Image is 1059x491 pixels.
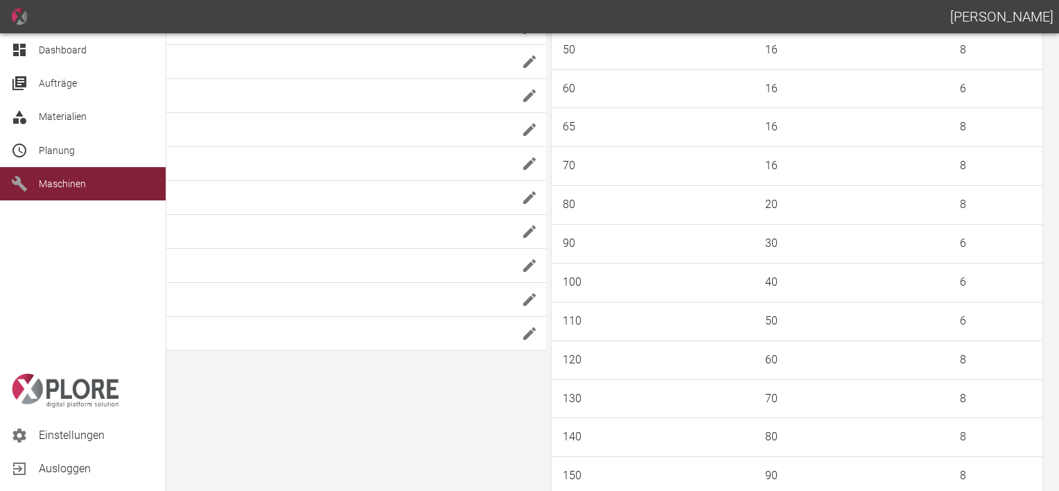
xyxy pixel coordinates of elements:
span: P22/23 [61,325,513,342]
td: 16 [754,69,949,108]
button: edit [516,320,543,347]
td: 16 [754,31,949,69]
span: P14 [61,155,513,172]
th: 80 [552,186,754,225]
td: 6 [949,263,1042,302]
span: P12/13 [61,121,513,138]
span: P10/11 [61,87,513,104]
span: P8/9 [61,53,513,70]
button: edit [516,286,543,313]
td: 8 [949,379,1042,418]
th: 130 [552,379,754,418]
span: P18/19 [61,257,513,274]
h1: [PERSON_NAME] [950,6,1053,28]
td: 16 [754,147,949,186]
span: Maschinen [39,178,86,189]
td: 30 [754,225,949,264]
th: 120 [552,341,754,379]
span: Aufträge [39,78,77,89]
td: 8 [949,108,1042,147]
td: 6 [949,302,1042,341]
td: 8 [949,341,1042,379]
button: edit [516,116,543,144]
span: Ausloggen [39,460,155,477]
button: edit [516,48,543,76]
span: Planung [39,145,75,156]
td: 6 [949,225,1042,264]
th: 90 [552,225,754,264]
span: Dashboard [39,44,87,55]
button: edit [516,218,543,245]
button: edit [516,150,543,178]
th: 60 [552,69,754,108]
th: 110 [552,302,754,341]
td: 8 [949,31,1042,69]
th: 50 [552,31,754,69]
td: 16 [754,108,949,147]
span: P15 [61,189,513,206]
span: P16/17 [61,223,513,240]
img: logo [11,374,119,408]
span: Einstellungen [39,427,155,444]
th: 140 [552,418,754,457]
td: 80 [754,418,949,457]
span: Materialien [39,111,87,122]
td: 40 [754,263,949,302]
th: 70 [552,147,754,186]
td: 8 [949,147,1042,186]
td: 6 [949,69,1042,108]
button: edit [516,184,543,212]
td: 50 [754,302,949,341]
td: 60 [754,341,949,379]
td: 70 [754,379,949,418]
td: 8 [949,418,1042,457]
img: icon [11,8,28,25]
th: 100 [552,263,754,302]
button: edit [516,252,543,279]
td: 20 [754,186,949,225]
span: P20/21 [61,291,513,308]
button: edit [516,82,543,110]
td: 8 [949,186,1042,225]
th: 65 [552,108,754,147]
